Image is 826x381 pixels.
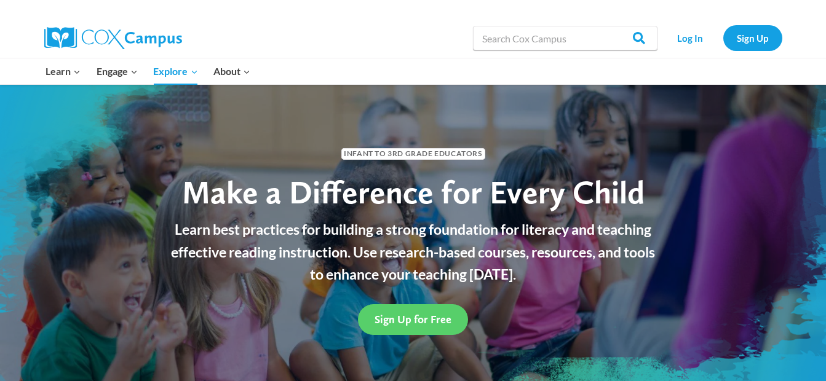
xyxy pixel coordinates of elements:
a: Sign Up [723,25,782,50]
span: Learn [46,63,81,79]
span: Sign Up for Free [375,313,451,326]
nav: Secondary Navigation [664,25,782,50]
span: Explore [153,63,197,79]
img: Cox Campus [44,27,182,49]
span: Engage [97,63,138,79]
a: Log In [664,25,717,50]
a: Sign Up for Free [358,304,468,334]
span: Make a Difference for Every Child [182,173,645,211]
input: Search Cox Campus [473,26,657,50]
p: Learn best practices for building a strong foundation for literacy and teaching effective reading... [164,218,662,286]
span: About [213,63,250,79]
nav: Primary Navigation [38,58,258,84]
span: Infant to 3rd Grade Educators [341,148,485,160]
